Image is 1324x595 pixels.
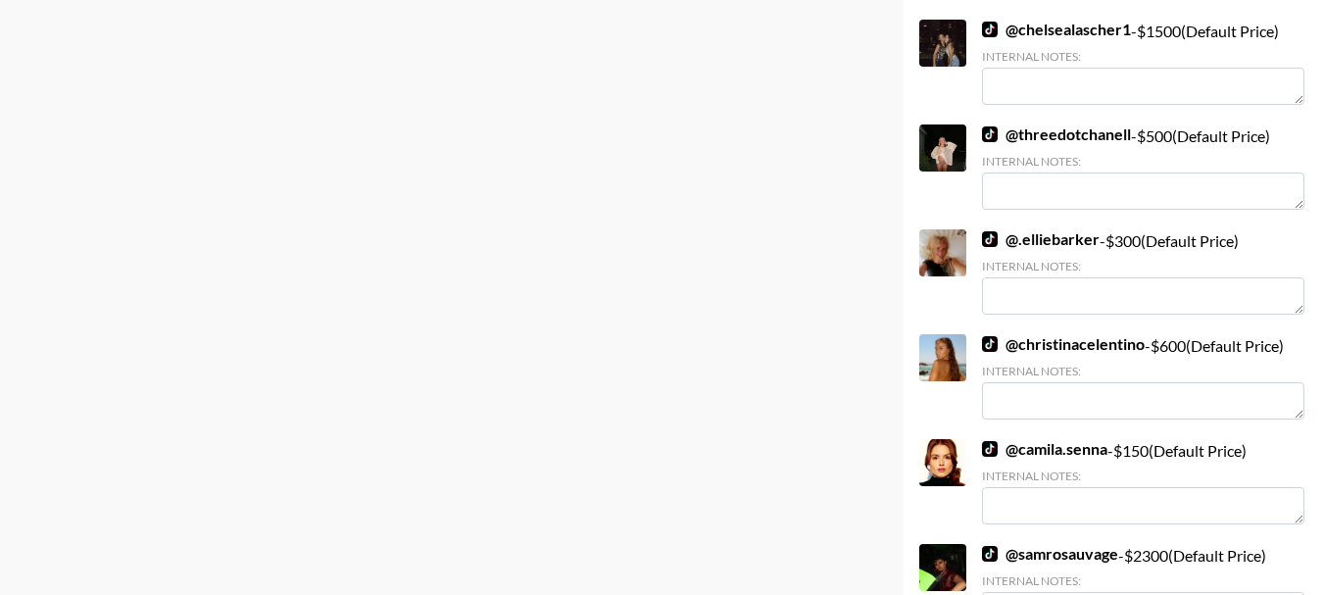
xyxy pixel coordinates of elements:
div: Internal Notes: [982,154,1304,169]
a: @samrosauvage [982,544,1118,564]
div: Internal Notes: [982,469,1304,483]
img: TikTok [982,441,998,457]
div: Internal Notes: [982,573,1304,588]
img: TikTok [982,22,998,37]
a: @camila.senna [982,439,1107,459]
div: - $ 150 (Default Price) [982,439,1304,524]
div: - $ 500 (Default Price) [982,124,1304,210]
div: Internal Notes: [982,364,1304,378]
a: @threedotchanell [982,124,1131,144]
div: Internal Notes: [982,259,1304,273]
div: - $ 1500 (Default Price) [982,20,1304,105]
div: - $ 600 (Default Price) [982,334,1304,420]
a: @chelsealascher1 [982,20,1131,39]
img: TikTok [982,231,998,247]
img: TikTok [982,336,998,352]
div: Internal Notes: [982,49,1304,64]
div: - $ 300 (Default Price) [982,229,1304,315]
img: TikTok [982,126,998,142]
img: TikTok [982,546,998,562]
a: @.elliebarker [982,229,1100,249]
a: @christinacelentino [982,334,1145,354]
